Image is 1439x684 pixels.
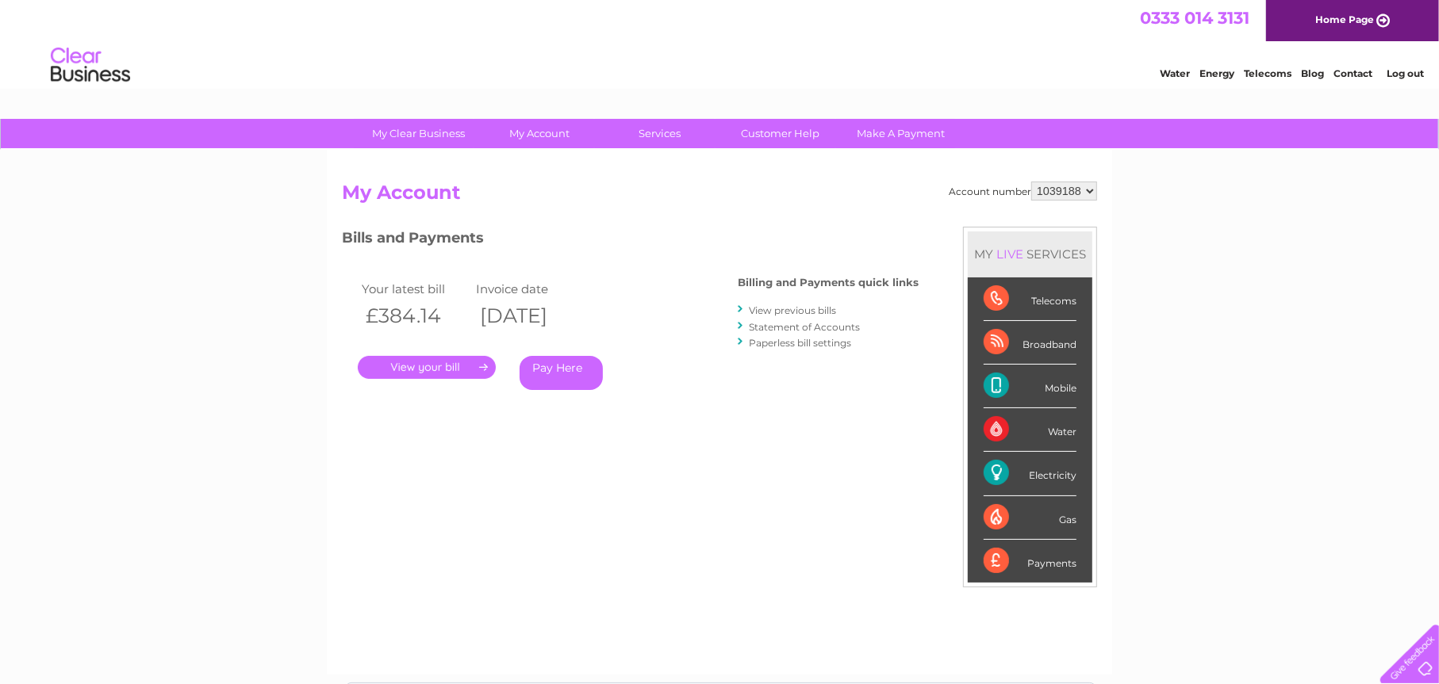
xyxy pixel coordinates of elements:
[474,119,605,148] a: My Account
[984,365,1076,408] div: Mobile
[354,119,485,148] a: My Clear Business
[342,227,919,254] h3: Bills and Payments
[1160,67,1190,79] a: Water
[1387,67,1424,79] a: Log out
[358,300,472,332] th: £384.14
[1199,67,1234,79] a: Energy
[749,304,836,316] a: View previous bills
[749,337,851,349] a: Paperless bill settings
[1244,67,1291,79] a: Telecoms
[342,182,1097,212] h2: My Account
[358,278,472,300] td: Your latest bill
[984,408,1076,452] div: Water
[520,356,603,390] a: Pay Here
[984,321,1076,365] div: Broadband
[595,119,726,148] a: Services
[1140,8,1249,28] a: 0333 014 3131
[836,119,967,148] a: Make A Payment
[472,278,586,300] td: Invoice date
[358,356,496,379] a: .
[50,41,131,90] img: logo.png
[993,246,1026,262] div: LIVE
[738,277,919,289] h4: Billing and Payments quick links
[984,277,1076,321] div: Telecoms
[984,540,1076,583] div: Payments
[716,119,846,148] a: Customer Help
[1333,67,1372,79] a: Contact
[472,300,586,332] th: [DATE]
[346,9,1096,77] div: Clear Business is a trading name of Verastar Limited (registered in [GEOGRAPHIC_DATA] No. 3667643...
[984,496,1076,540] div: Gas
[1301,67,1324,79] a: Blog
[984,452,1076,495] div: Electricity
[749,321,860,333] a: Statement of Accounts
[968,231,1092,277] div: MY SERVICES
[949,182,1097,201] div: Account number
